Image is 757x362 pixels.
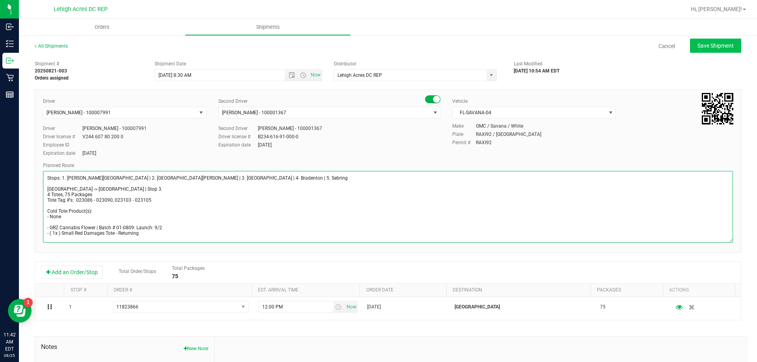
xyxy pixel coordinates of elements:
[218,133,258,140] label: Driver license #
[366,287,393,293] a: Order date
[334,60,356,67] label: Distributor
[47,110,111,115] span: [PERSON_NAME] - 100007991
[6,74,14,82] inline-svg: Retail
[309,69,323,81] span: Set Current date
[691,6,742,12] span: Hi, [PERSON_NAME]!
[258,125,322,132] div: [PERSON_NAME] - 100001367
[119,269,156,274] span: Total Order/Stops
[452,131,476,138] label: Plate
[514,68,559,74] strong: [DATE] 10:54 AM EDT
[35,60,143,67] span: Shipment #
[258,141,272,149] div: [DATE]
[218,125,258,132] label: Second Driver
[333,301,345,312] span: select
[453,287,482,293] a: Destination
[6,57,14,65] inline-svg: Outbound
[487,70,496,81] span: select
[69,303,72,311] span: 1
[82,125,147,132] div: [PERSON_NAME] - 100007991
[82,150,96,157] div: [DATE]
[452,123,476,130] label: Make
[452,139,476,146] label: Permit #
[453,107,606,118] span: FL-SAVANA-04
[4,331,15,353] p: 11:42 AM EDT
[172,265,205,271] span: Total Packages
[218,98,248,105] label: Second Driver
[8,299,32,323] iframe: Resource center
[597,287,621,293] a: Packages
[690,39,741,53] button: Save Shipment
[6,91,14,98] inline-svg: Reports
[184,345,208,352] button: New Note
[43,163,74,168] span: Planned Route
[35,75,69,81] strong: Orders assigned
[238,301,248,312] span: select
[344,301,357,312] span: select
[514,60,543,67] label: Last Modified
[43,141,82,149] label: Employee ID
[116,304,138,310] span: 11823866
[43,125,82,132] label: Driver
[258,133,298,140] div: B234-616-91-000-0
[246,24,291,31] span: Shipments
[84,24,120,31] span: Orders
[455,303,591,311] p: [GEOGRAPHIC_DATA]
[54,6,108,13] span: Lehigh Acres DC REP
[430,107,440,118] span: select
[476,131,541,138] div: RAXI92 / [GEOGRAPHIC_DATA]
[6,23,14,31] inline-svg: Inbound
[185,19,351,35] a: Shipments
[196,107,206,118] span: select
[476,139,492,146] div: RAXI92
[218,141,258,149] label: Expiration date
[658,42,675,50] a: Cancel
[367,303,381,311] span: [DATE]
[702,93,733,124] qrcode: 20250821-003
[702,93,733,124] img: Scan me!
[35,43,68,49] a: All Shipments
[41,265,103,279] button: Add an Order/Stop
[345,301,358,313] span: Set Current date
[476,123,523,130] div: GMC / Savana / White
[296,72,310,78] span: Open the time view
[600,303,606,311] span: 75
[43,133,82,140] label: Driver license #
[697,43,734,49] span: Save Shipment
[71,287,86,293] a: Stop #
[452,98,468,105] label: Vehicle
[114,287,132,293] a: Order #
[43,98,55,105] label: Driver
[43,150,82,157] label: Expiration date
[334,70,482,81] input: Select
[41,342,208,352] span: Notes
[35,68,67,74] strong: 20250821-003
[663,284,735,297] th: Actions
[606,107,615,118] span: select
[172,273,178,279] strong: 75
[258,287,298,293] a: Est. arrival time
[155,60,186,67] label: Shipment Date
[6,40,14,48] inline-svg: Inventory
[82,133,123,140] div: V244 607 80 200 0
[222,110,286,115] span: [PERSON_NAME] - 100001367
[285,72,298,78] span: Open the date view
[23,298,33,307] iframe: Resource center unread badge
[19,19,185,35] a: Orders
[4,353,15,358] p: 08/25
